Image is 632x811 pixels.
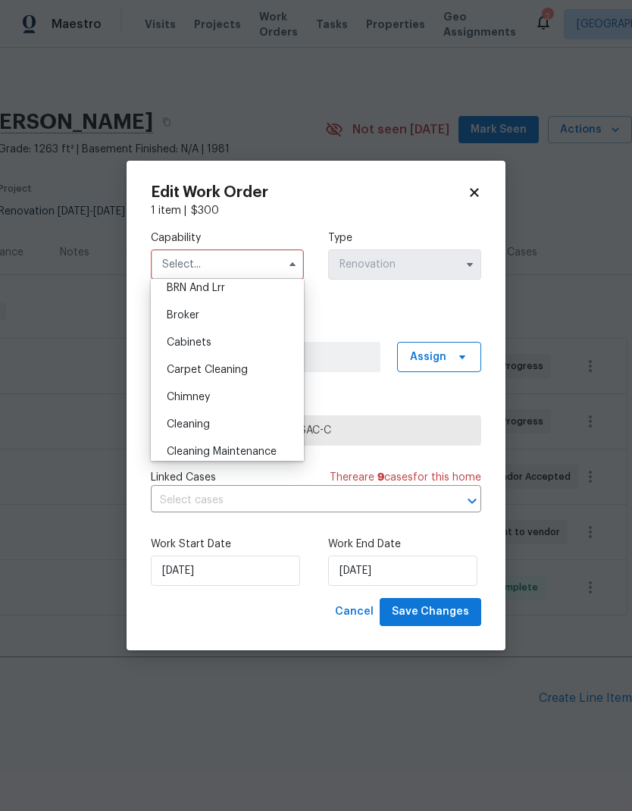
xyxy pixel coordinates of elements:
[151,185,468,200] h2: Edit Work Order
[392,603,469,622] span: Save Changes
[151,323,481,338] label: Work Order Manager
[167,392,210,402] span: Chimney
[164,423,468,438] span: [PERSON_NAME] Cleaning - SAC-C
[151,470,216,485] span: Linked Cases
[335,603,374,622] span: Cancel
[151,249,304,280] input: Select...
[328,556,477,586] input: M/D/YYYY
[151,203,481,218] div: 1 item |
[328,249,481,280] input: Select...
[151,556,300,586] input: M/D/YYYY
[151,537,304,552] label: Work Start Date
[329,598,380,626] button: Cancel
[167,365,248,375] span: Carpet Cleaning
[377,472,384,483] span: 9
[167,337,211,348] span: Cabinets
[461,255,479,274] button: Show options
[151,489,439,512] input: Select cases
[151,230,304,246] label: Capability
[410,349,446,365] span: Assign
[328,230,481,246] label: Type
[330,470,481,485] span: There are case s for this home
[461,490,483,512] button: Open
[191,205,219,216] span: $ 300
[167,283,225,293] span: BRN And Lrr
[283,255,302,274] button: Hide options
[167,419,210,430] span: Cleaning
[167,310,199,321] span: Broker
[328,537,481,552] label: Work End Date
[167,446,277,457] span: Cleaning Maintenance
[151,396,481,412] label: Trade Partner
[380,598,481,626] button: Save Changes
